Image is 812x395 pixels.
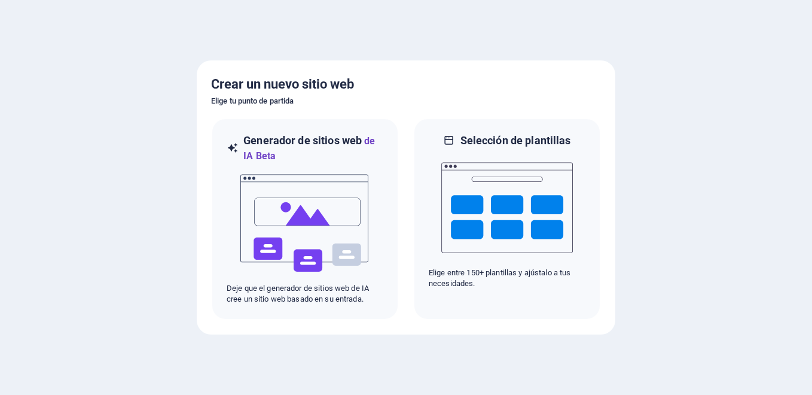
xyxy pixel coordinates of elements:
[211,94,601,108] h6: Elige tu punto de partida
[460,133,571,148] h6: Selección de plantillas
[413,118,601,320] div: Selección de plantillasElige entre 150+ plantillas y ajústalo a tus necesidades.
[239,163,371,283] img: IA
[227,283,383,305] p: Deje que el generador de sitios web de IA cree un sitio web basado en su entrada.
[243,135,375,162] span: de IA Beta
[211,118,399,320] div: Generador de sitios webde IA BetaIADeje que el generador de sitios web de IA cree un sitio web ba...
[211,75,601,94] h5: Crear un nuevo sitio web
[429,268,585,289] p: Elige entre 150+ plantillas y ajústalo a tus necesidades.
[243,133,383,163] h6: Generador de sitios web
